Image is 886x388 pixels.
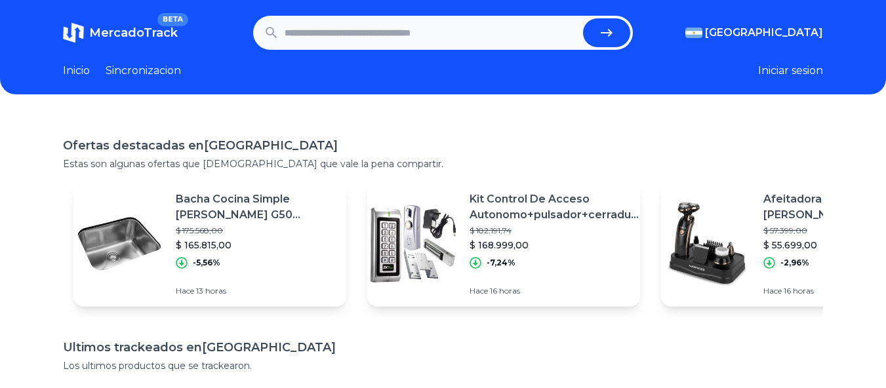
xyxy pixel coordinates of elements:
[63,22,178,43] a: MercadoTrackBETA
[470,191,641,223] p: Kit Control De Acceso Autonomo+pulsador+cerradura De 280 K
[73,181,346,307] a: Featured imageBacha Cocina Simple [PERSON_NAME] G50 (50x40x26)$ 175.568,00$ 165.815,00-5,56%Hace ...
[63,63,90,79] a: Inicio
[176,239,336,252] p: $ 165.815,00
[73,198,165,290] img: Featured image
[63,136,823,155] h1: Ofertas destacadas en [GEOGRAPHIC_DATA]
[685,25,823,41] button: [GEOGRAPHIC_DATA]
[193,258,220,268] p: -5,56%
[705,25,823,41] span: [GEOGRAPHIC_DATA]
[470,286,641,296] p: Hace 16 horas
[685,28,702,38] img: Argentina
[176,225,336,236] p: $ 175.568,00
[176,191,336,223] p: Bacha Cocina Simple [PERSON_NAME] G50 (50x40x26)
[487,258,515,268] p: -7,24%
[367,181,640,307] a: Featured imageKit Control De Acceso Autonomo+pulsador+cerradura De 280 K$ 182.191,74$ 168.999,00-...
[367,198,459,290] img: Featured image
[780,258,809,268] p: -2,96%
[157,13,188,26] span: BETA
[63,22,84,43] img: MercadoTrack
[176,286,336,296] p: Hace 13 horas
[63,359,823,372] p: Los ultimos productos que se trackearon.
[661,198,753,290] img: Featured image
[470,225,641,236] p: $ 182.191,74
[758,63,823,79] button: Iniciar sesion
[63,338,823,357] h1: Ultimos trackeados en [GEOGRAPHIC_DATA]
[470,239,641,252] p: $ 168.999,00
[106,63,181,79] a: Sincronizacion
[89,26,178,40] span: MercadoTrack
[63,157,823,170] p: Estas son algunas ofertas que [DEMOGRAPHIC_DATA] que vale la pena compartir.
